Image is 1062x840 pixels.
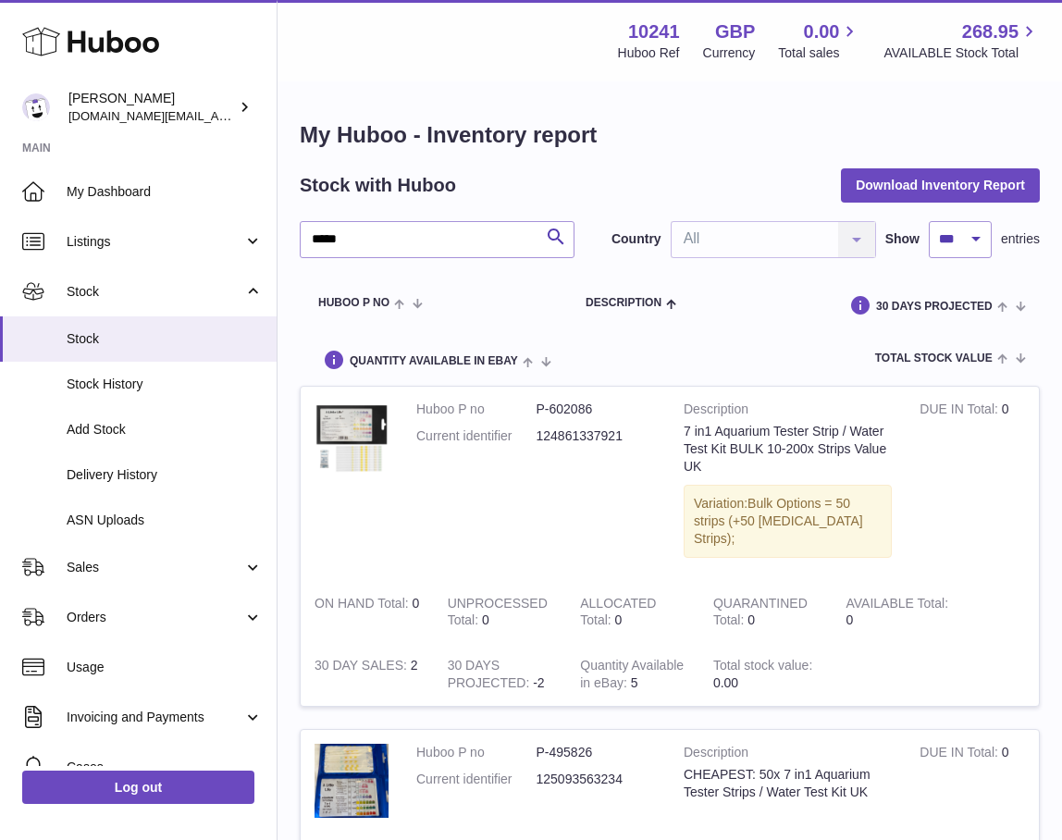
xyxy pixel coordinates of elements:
span: Quantity Available in eBay [350,355,518,367]
strong: GBP [715,19,755,44]
span: Bulk Options = 50 strips (+50 [MEDICAL_DATA] Strips); [694,496,863,546]
strong: QUARANTINED Total [713,596,808,633]
label: Country [611,230,661,248]
strong: 10241 [628,19,680,44]
span: 0 [747,612,755,627]
span: Total sales [778,44,860,62]
div: Variation: [684,485,892,558]
strong: 30 DAY SALES [315,658,411,677]
span: Stock [67,283,243,301]
span: Delivery History [67,466,263,484]
dt: Huboo P no [416,744,537,761]
span: Stock History [67,376,263,393]
span: Stock [67,330,263,348]
span: 30 DAYS PROJECTED [876,301,993,313]
dt: Current identifier [416,771,537,788]
div: Currency [703,44,756,62]
span: Orders [67,609,243,626]
label: Show [885,230,920,248]
img: product image [315,401,389,478]
button: Download Inventory Report [841,168,1040,202]
span: Usage [67,659,263,676]
span: Cases [67,759,263,776]
td: -2 [434,643,567,706]
h2: Stock with Huboo [300,173,456,198]
strong: Description [684,744,892,766]
span: My Dashboard [67,183,263,201]
td: 0 [833,581,966,644]
dd: P-602086 [537,401,657,418]
dt: Current identifier [416,427,537,445]
dt: Huboo P no [416,401,537,418]
dd: P-495826 [537,744,657,761]
span: Total stock value [875,352,993,364]
strong: UNPROCESSED Total [448,596,548,633]
span: 0.00 [713,675,738,690]
td: 5 [566,643,699,706]
div: 7 in1 Aquarium Tester Strip / Water Test Kit BULK 10-200x Strips Value UK [684,423,892,476]
td: 0 [301,581,434,644]
td: 0 [906,387,1039,580]
div: CHEAPEST: 50x 7 in1 Aquarium Tester Strips / Water Test Kit UK [684,766,892,801]
span: entries [1001,230,1040,248]
strong: Description [684,401,892,423]
span: Invoicing and Payments [67,709,243,726]
td: 0 [434,581,567,644]
img: londonaquatics.online@gmail.com [22,93,50,121]
span: Description [586,297,661,309]
dd: 124861337921 [537,427,657,445]
td: 0 [906,730,1039,836]
a: 0.00 Total sales [778,19,860,62]
strong: DUE IN Total [920,401,1001,421]
td: 0 [566,581,699,644]
strong: Total stock value [713,658,812,677]
strong: AVAILABLE Total [846,596,949,615]
span: AVAILABLE Stock Total [883,44,1040,62]
dd: 125093563234 [537,771,657,788]
span: Huboo P no [318,297,389,309]
span: 0.00 [804,19,840,44]
strong: 30 DAYS PROJECTED [448,658,534,695]
div: [PERSON_NAME] [68,90,235,125]
a: Log out [22,771,254,804]
div: Huboo Ref [618,44,680,62]
td: 2 [301,643,434,706]
strong: ON HAND Total [315,596,413,615]
span: Listings [67,233,243,251]
strong: ALLOCATED Total [580,596,656,633]
strong: Quantity Available in eBay [580,658,684,695]
span: [DOMAIN_NAME][EMAIL_ADDRESS][DOMAIN_NAME] [68,108,368,123]
span: Sales [67,559,243,576]
span: 268.95 [962,19,1019,44]
img: product image [315,744,389,818]
span: Add Stock [67,421,263,439]
strong: DUE IN Total [920,745,1001,764]
span: ASN Uploads [67,512,263,529]
a: 268.95 AVAILABLE Stock Total [883,19,1040,62]
h1: My Huboo - Inventory report [300,120,1040,150]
